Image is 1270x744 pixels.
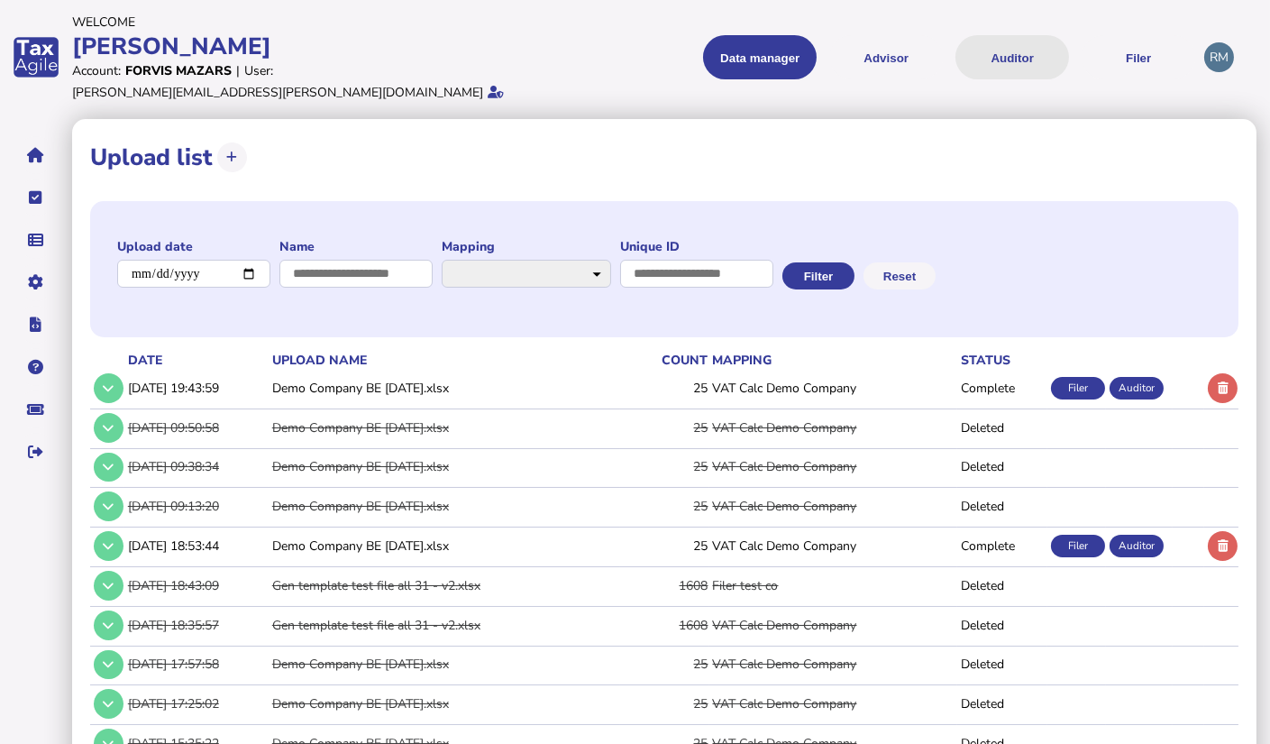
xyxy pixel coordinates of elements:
[957,606,1047,643] td: Deleted
[72,62,121,79] div: Account:
[620,351,709,370] th: count
[29,240,44,241] i: Data manager
[1110,377,1164,400] div: Auditor
[217,142,247,172] button: Upload transactions
[72,31,629,62] div: [PERSON_NAME]
[117,238,270,255] label: Upload date
[957,566,1047,603] td: Deleted
[442,238,611,255] label: Mapping
[709,566,958,603] td: Filer test co
[124,351,269,370] th: date
[488,86,504,98] i: Email verified
[124,409,269,445] td: [DATE] 09:50:58
[829,35,943,79] button: Shows a dropdown of VAT Advisor options
[72,84,483,101] div: [PERSON_NAME][EMAIL_ADDRESS][PERSON_NAME][DOMAIN_NAME]
[620,646,709,683] td: 25
[17,136,55,174] button: Home
[1204,42,1234,72] div: Profile settings
[957,488,1047,525] td: Deleted
[124,370,269,407] td: [DATE] 19:43:59
[620,488,709,525] td: 25
[709,646,958,683] td: VAT Calc Demo Company
[269,566,620,603] td: Gen template test file all 31 - v2.xlsx
[957,646,1047,683] td: Deleted
[709,606,958,643] td: VAT Calc Demo Company
[269,606,620,643] td: Gen template test file all 31 - v2.xlsx
[863,262,936,289] button: Reset
[124,488,269,525] td: [DATE] 09:13:20
[957,370,1047,407] td: Complete
[94,531,123,561] button: Show/hide row detail
[72,14,629,31] div: Welcome
[94,611,123,640] button: Show/hide row detail
[620,409,709,445] td: 25
[709,370,958,407] td: VAT Calc Demo Company
[269,409,620,445] td: Demo Company BE [DATE].xlsx
[269,351,620,370] th: upload name
[638,35,1195,79] menu: navigate products
[17,390,55,428] button: Raise a support ticket
[709,409,958,445] td: VAT Calc Demo Company
[620,448,709,485] td: 25
[1208,373,1238,403] button: Delete upload
[17,306,55,344] button: Developer hub links
[269,370,620,407] td: Demo Company BE [DATE].xlsx
[782,262,854,289] button: Filter
[90,142,213,173] h1: Upload list
[1051,377,1105,400] div: Filer
[124,606,269,643] td: [DATE] 18:35:57
[124,448,269,485] td: [DATE] 09:38:34
[620,606,709,643] td: 1608
[957,409,1047,445] td: Deleted
[94,689,123,719] button: Show/hide row detail
[94,491,123,521] button: Show/hide row detail
[124,646,269,683] td: [DATE] 17:57:58
[124,685,269,722] td: [DATE] 17:25:02
[17,179,55,216] button: Tasks
[94,453,123,482] button: Show/hide row detail
[269,528,620,565] td: Demo Company BE [DATE].xlsx
[244,62,273,79] div: User:
[94,650,123,680] button: Show/hide row detail
[1051,535,1105,557] div: Filer
[1208,531,1238,561] button: Delete upload
[957,685,1047,722] td: Deleted
[269,448,620,485] td: Demo Company BE [DATE].xlsx
[17,221,55,259] button: Data manager
[709,528,958,565] td: VAT Calc Demo Company
[957,528,1047,565] td: Complete
[279,238,433,255] label: Name
[17,263,55,301] button: Manage settings
[620,370,709,407] td: 25
[957,448,1047,485] td: Deleted
[124,566,269,603] td: [DATE] 18:43:09
[620,685,709,722] td: 25
[94,373,123,403] button: Show/hide row detail
[269,488,620,525] td: Demo Company BE [DATE].xlsx
[269,646,620,683] td: Demo Company BE [DATE].xlsx
[17,433,55,471] button: Sign out
[1110,535,1164,557] div: Auditor
[703,35,817,79] button: Shows a dropdown of Data manager options
[125,62,232,79] div: Forvis Mazars
[17,348,55,386] button: Help pages
[709,448,958,485] td: VAT Calc Demo Company
[94,571,123,601] button: Show/hide row detail
[124,528,269,565] td: [DATE] 18:53:44
[957,351,1047,370] th: status
[620,566,709,603] td: 1608
[709,351,958,370] th: mapping
[955,35,1069,79] button: Auditor
[269,685,620,722] td: Demo Company BE [DATE].xlsx
[94,413,123,443] button: Show/hide row detail
[620,238,773,255] label: Unique ID
[709,488,958,525] td: VAT Calc Demo Company
[1082,35,1195,79] button: Filer
[709,685,958,722] td: VAT Calc Demo Company
[236,62,240,79] div: |
[620,528,709,565] td: 25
